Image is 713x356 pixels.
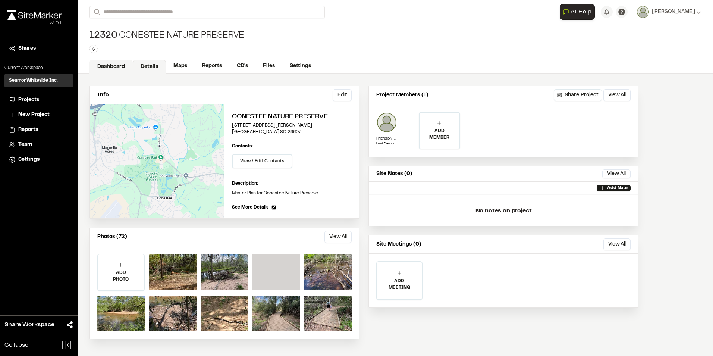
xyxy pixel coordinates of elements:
button: [PERSON_NAME] [637,6,701,18]
p: Info [97,91,109,99]
p: [STREET_ADDRESS][PERSON_NAME] [232,122,352,129]
span: Collapse [4,341,28,350]
p: Site Notes (0) [376,170,412,178]
span: [PERSON_NAME] [652,8,695,16]
button: View All [602,169,631,178]
a: CD's [229,59,255,73]
a: Reports [195,59,229,73]
button: View All [603,238,631,250]
div: Open AI Assistant [560,4,598,20]
p: ADD PHOTO [98,269,144,283]
div: Conestee Nature Preserve [89,30,244,42]
a: Details [133,60,166,74]
p: [PERSON_NAME] [376,136,397,141]
p: ADD MEETING [377,278,422,291]
span: New Project [18,111,50,119]
button: View / Edit Contacts [232,154,292,168]
img: Ian Kola [376,112,397,133]
span: Team [18,141,32,149]
p: Current Workspace [4,65,73,71]
p: [GEOGRAPHIC_DATA] , SC 29607 [232,129,352,135]
a: Settings [282,59,318,73]
button: View All [324,231,352,243]
button: Open AI Assistant [560,4,595,20]
p: Description: [232,180,352,187]
h2: Conestee Nature Preserve [232,112,352,122]
span: Settings [18,156,40,164]
p: Contacts: [232,143,253,150]
p: Master Plan for Conestee Nature Preserve [232,190,352,197]
a: Dashboard [89,60,133,74]
a: Projects [9,96,69,104]
h3: SeamonWhiteside Inc. [9,77,58,84]
span: Reports [18,126,38,134]
button: Search [89,6,103,18]
a: Files [255,59,282,73]
span: 12320 [89,30,117,42]
button: View All [603,89,631,101]
span: Projects [18,96,39,104]
a: Maps [166,59,195,73]
button: Edit [333,89,352,101]
p: Project Members (1) [376,91,428,99]
button: Share Project [554,89,602,101]
a: New Project [9,111,69,119]
p: Land Planner II [376,141,397,146]
p: Site Meetings (0) [376,240,421,249]
img: User [637,6,649,18]
span: Share Workspace [4,320,54,329]
div: Oh geez...please don't... [7,20,62,26]
a: Team [9,141,69,149]
a: Shares [9,44,69,53]
a: Settings [9,156,69,164]
button: Edit Tags [89,45,98,53]
p: Add Note [607,185,628,191]
p: ADD MEMBER [420,128,459,141]
span: See More Details [232,204,268,211]
span: Shares [18,44,36,53]
a: Reports [9,126,69,134]
span: AI Help [571,7,591,16]
img: rebrand.png [7,10,62,20]
p: Photos (72) [97,233,127,241]
p: No notes on project [375,199,632,223]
